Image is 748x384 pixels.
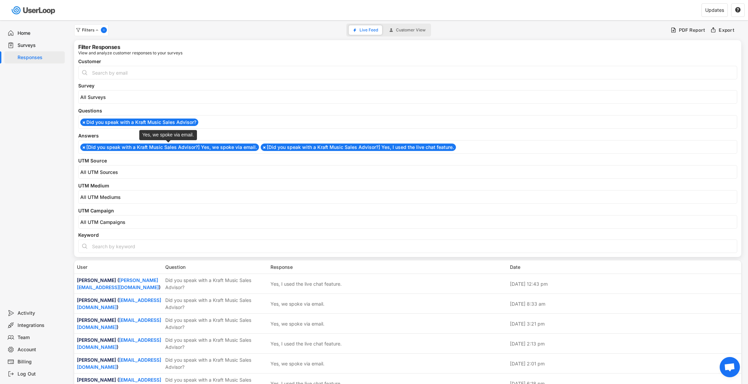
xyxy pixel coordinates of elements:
div: Team [18,334,62,341]
div: Yes, we spoke via email. [270,320,324,327]
div: PDF Report [679,27,706,33]
div: Answers [78,133,737,138]
li: [Did you speak with a Kraft Music Sales Advisor?] Yes, I used the live chat feature. [261,144,456,151]
div: Survey [78,83,737,88]
div: Yes, I used the live chat feature. [270,340,342,347]
div: Did you speak with a Kraft Music Sales Advisor? [165,277,266,291]
div: UTM Campaign [78,208,737,213]
div: Question [165,263,266,271]
div: Integrations [18,322,62,329]
li: [Did you speak with a Kraft Music Sales Advisor?] Yes, we spoke via email. [80,144,259,151]
span: Customer View [396,28,426,32]
a: [EMAIL_ADDRESS][DOMAIN_NAME] [77,317,161,330]
div: Did you speak with a Kraft Music Sales Advisor? [165,316,266,331]
input: All UTM Campaigns [80,219,739,225]
div: Filters [82,28,99,32]
span: × [263,145,266,150]
div: [DATE] 2:01 pm [510,360,739,367]
div: Customer [78,59,737,64]
input: Search by email [78,66,737,79]
div: User [77,263,161,271]
a: Open chat [720,357,740,377]
a: [EMAIL_ADDRESS][DOMAIN_NAME] [77,297,161,310]
img: userloop-logo-01.svg [10,3,58,17]
div: Log Out [18,371,62,377]
div: View and analyze customer responses to your surveys [78,51,182,55]
div: Export [719,27,735,33]
div: [PERSON_NAME] ( ) [77,336,161,351]
input: Search by keyword [78,239,737,253]
div: [DATE] 12:43 pm [510,280,739,287]
button: Live Feed [349,25,382,35]
a: [EMAIL_ADDRESS][DOMAIN_NAME] [77,357,161,370]
text:  [735,7,741,13]
div: Responses [18,54,62,61]
div: Keyword [78,233,737,237]
div: Home [18,30,62,36]
div: Activity [18,310,62,316]
div: Response [270,263,506,271]
span: × [82,145,86,150]
input: All UTM Mediums [80,194,739,200]
div: [PERSON_NAME] ( ) [77,356,161,370]
button: Customer View [385,25,430,35]
div: Yes, I used the live chat feature. [270,280,342,287]
div: UTM Source [78,158,737,163]
div: Surveys [18,42,62,49]
div: [DATE] 2:13 pm [510,340,739,347]
input: All Surveys [80,94,739,100]
li: Did you speak with a Kraft Music Sales Advisor? [80,119,198,126]
div: [PERSON_NAME] ( ) [77,277,161,291]
div: [DATE] 8:33 am [510,300,739,307]
div: Filter Responses [78,44,120,50]
div: Did you speak with a Kraft Music Sales Advisor? [165,297,266,311]
div: [PERSON_NAME] ( ) [77,297,161,311]
div: Did you speak with a Kraft Music Sales Advisor? [165,336,266,351]
span: Live Feed [359,28,378,32]
div: Did you speak with a Kraft Music Sales Advisor? [165,356,266,370]
button:  [735,7,741,13]
div: [PERSON_NAME] ( ) [77,316,161,331]
span: × [82,120,86,125]
div: [DATE] 3:21 pm [510,320,739,327]
div: Account [18,347,62,353]
div: Yes, we spoke via email. [270,360,324,367]
a: [EMAIL_ADDRESS][DOMAIN_NAME] [77,337,161,350]
input: All UTM Sources [80,169,739,175]
div: Date [510,263,739,271]
div: Billing [18,359,62,365]
div: Updates [705,8,724,12]
div: Questions [78,108,737,113]
div: Yes, we spoke via email. [270,300,324,307]
div: UTM Medium [78,183,737,188]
